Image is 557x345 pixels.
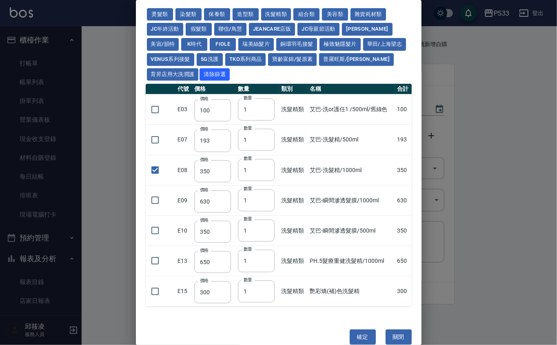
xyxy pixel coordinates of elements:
td: 350 [395,155,412,185]
td: 艾巴-瞬間滲透髮膜/1000ml [308,185,395,215]
label: 數量 [244,95,252,101]
th: 代號 [176,84,192,94]
button: 組合類 [293,8,320,21]
td: E09 [176,185,192,215]
td: 洗髮精類 [279,276,308,307]
button: TKO系列商品 [225,53,266,66]
td: 艷彩矯(補)色洗髮精 [308,276,395,307]
label: 數量 [244,216,252,222]
button: 清除篩選 [200,68,230,81]
label: 數量 [244,277,252,283]
td: 艾巴-洗or護任1 /500ml/舊綠色 [308,94,395,125]
button: 銅環羽毛接髮 [276,38,317,51]
label: 價格 [200,96,209,102]
td: E03 [176,94,192,125]
td: 洗髮精類 [279,215,308,246]
button: FIOLE [210,38,236,51]
button: 育昇店用大洗潤護 [147,68,199,81]
label: 數量 [244,186,252,192]
td: E13 [176,246,192,276]
th: 類別 [279,84,308,94]
td: 630 [395,185,412,215]
button: [PERSON_NAME] [342,23,393,36]
label: 價格 [200,126,209,132]
td: 洗髮精類 [279,94,308,125]
td: 洗髮精類 [279,125,308,155]
label: 數量 [244,246,252,252]
button: 確定 [350,329,376,345]
td: 350 [395,215,412,246]
button: 瑞美絲髮片 [238,38,274,51]
td: E07 [176,125,192,155]
button: 寶齡富錦/髮原素 [268,53,317,66]
button: JeanCare店販 [249,23,295,36]
button: 造型類 [233,8,259,21]
th: 數量 [236,84,280,94]
td: 193 [395,125,412,155]
button: 5G洗護 [197,53,223,66]
button: 美容類 [322,8,348,21]
button: 假髮類 [186,23,212,36]
button: 關閉 [386,329,412,345]
label: 價格 [200,217,209,223]
td: 艾巴-洗髮精/1000ml [308,155,395,185]
td: 洗髮精類 [279,185,308,215]
button: K時代 [181,38,207,51]
button: 華田/上海望志 [363,38,406,51]
th: 合計 [395,84,412,94]
button: 染髮類 [175,8,202,21]
td: 洗髮精類 [279,155,308,185]
td: E15 [176,276,192,307]
td: PH.5髮療重健洗髮精/1000ml [308,246,395,276]
td: 650 [395,246,412,276]
label: 數量 [244,155,252,161]
td: 洗髮精類 [279,246,308,276]
td: 艾巴-洗髮精/500ml [308,125,395,155]
button: 保養類 [204,8,230,21]
button: Venus系列接髮 [147,53,194,66]
button: 極致魅隱髮片 [320,38,360,51]
label: 數量 [244,125,252,131]
button: JC母親節活動 [297,23,340,36]
button: 洗髮精類 [261,8,291,21]
td: E10 [176,215,192,246]
button: 燙髮類 [147,8,173,21]
td: 艾巴-瞬間滲透髮膜/500ml [308,215,395,246]
td: 100 [395,94,412,125]
button: 普羅旺斯/[PERSON_NAME] [319,53,394,66]
th: 價格 [192,84,236,94]
td: E08 [176,155,192,185]
label: 價格 [200,247,209,253]
button: 雜貨耗材類 [351,8,386,21]
button: JC年終活動 [147,23,183,36]
label: 價格 [200,187,209,193]
label: 價格 [200,157,209,163]
th: 名稱 [308,84,395,94]
label: 價格 [200,278,209,284]
td: 300 [395,276,412,307]
button: 聯信/鳥慧 [214,23,246,36]
button: 美宙/韻特 [147,38,179,51]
